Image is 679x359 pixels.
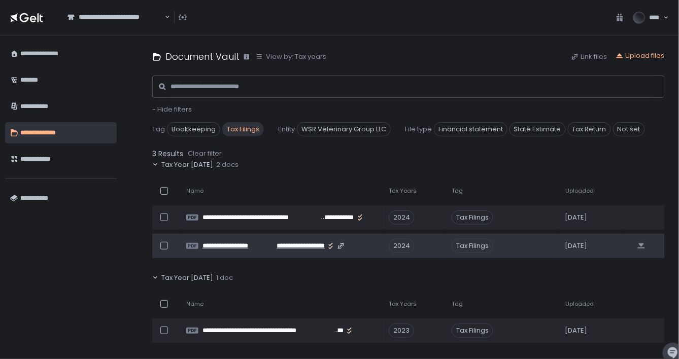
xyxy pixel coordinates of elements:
span: Not set [613,122,645,136]
span: Tax Filings [452,324,493,338]
input: Search for option [67,22,164,32]
span: Uploaded [565,300,594,308]
div: 2024 [389,239,415,253]
span: 1 doc [216,273,233,282]
span: Tax Return [568,122,611,136]
div: Search for option [61,7,170,28]
span: 3 Results [152,149,183,159]
span: WSR Veterinary Group LLC [297,122,391,136]
span: Tax Filings [222,122,264,136]
div: 2023 [389,324,414,338]
button: Link files [571,52,607,61]
span: Name [186,300,203,308]
span: Tax Year [DATE] [161,160,213,169]
span: Entity [278,125,295,134]
span: Bookkeeping [167,122,220,136]
span: [DATE] [565,241,588,250]
button: - Hide filters [152,105,192,114]
span: Tax Filings [452,210,493,225]
span: Tag [452,300,463,308]
span: Tax Years [389,187,417,195]
span: Tag [152,125,165,134]
div: Clear filter [188,149,222,158]
span: Tax Year [DATE] [161,273,213,282]
span: Tax Filings [452,239,493,253]
span: Uploaded [565,187,594,195]
span: [DATE] [565,213,588,222]
span: Tax Years [389,300,417,308]
span: Tag [452,187,463,195]
span: [DATE] [565,326,588,335]
div: 2024 [389,210,415,225]
span: Name [186,187,203,195]
button: Clear filter [187,149,222,159]
h1: Document Vault [165,50,240,63]
span: Financial statement [434,122,507,136]
button: Upload files [616,51,665,60]
span: 2 docs [216,160,239,169]
span: State Estimate [510,122,566,136]
span: File type [405,125,432,134]
button: View by: Tax years [256,52,326,61]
